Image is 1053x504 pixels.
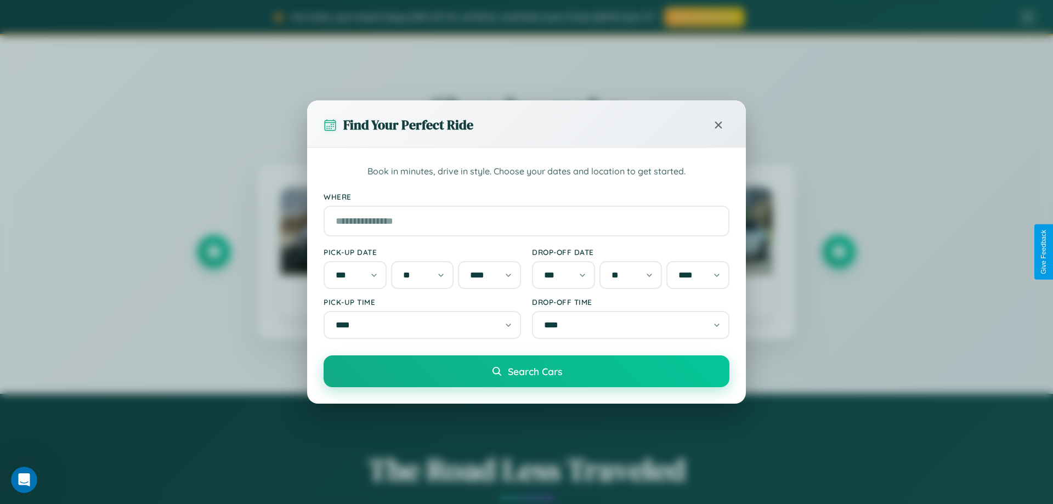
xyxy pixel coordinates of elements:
[324,247,521,257] label: Pick-up Date
[324,192,729,201] label: Where
[324,355,729,387] button: Search Cars
[343,116,473,134] h3: Find Your Perfect Ride
[532,297,729,307] label: Drop-off Time
[324,165,729,179] p: Book in minutes, drive in style. Choose your dates and location to get started.
[508,365,562,377] span: Search Cars
[532,247,729,257] label: Drop-off Date
[324,297,521,307] label: Pick-up Time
